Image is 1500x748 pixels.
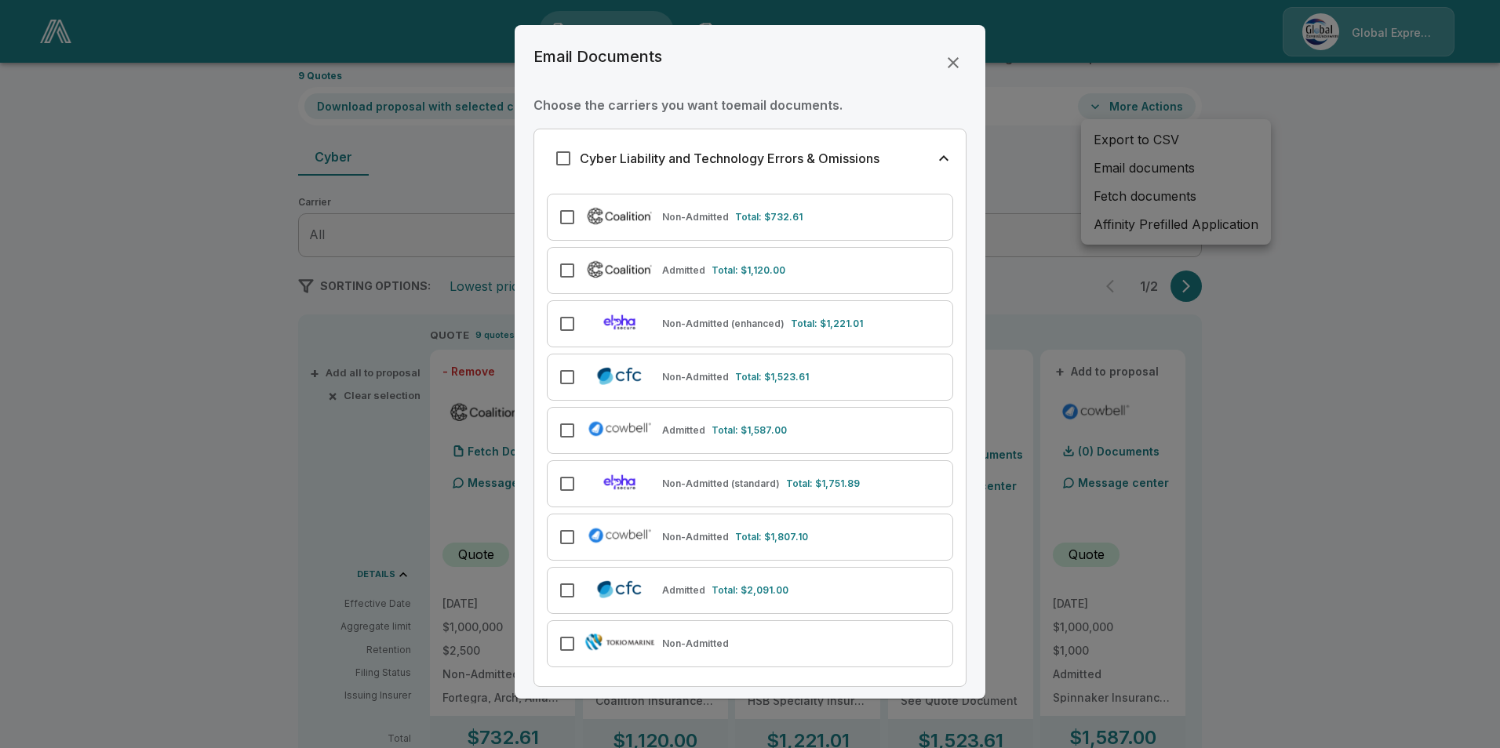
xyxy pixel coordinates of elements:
[712,263,785,278] p: Total: $1,120.00
[662,370,729,384] p: Non-Admitted
[547,407,953,454] div: Cowbell (Admitted)AdmittedTotal: $1,587.00
[584,471,656,493] img: Elpha (Non-Admitted) Standard
[547,514,953,561] div: Cowbell (Non-Admitted)Non-AdmittedTotal: $1,807.10
[662,583,705,597] p: Admitted
[584,631,656,653] img: Tokio Marine TMHCC (Non-Admitted)
[584,418,656,440] img: Cowbell (Admitted)
[584,578,656,600] img: CFC (Admitted)
[580,147,879,169] h6: Cyber Liability and Technology Errors & Omissions
[786,477,860,491] p: Total: $1,751.89
[735,530,808,544] p: Total: $1,807.10
[584,365,656,387] img: CFC Cyber (Non-Admitted)
[547,247,953,294] div: Coalition (Admitted)AdmittedTotal: $1,120.00
[584,311,656,333] img: Elpha (Non-Admitted) Enhanced
[662,637,729,651] p: Non-Admitted
[547,620,953,667] div: Tokio Marine TMHCC (Non-Admitted)Non-Admitted
[547,567,953,614] div: CFC (Admitted)AdmittedTotal: $2,091.00
[791,317,863,331] p: Total: $1,221.01
[662,530,729,544] p: Non-Admitted
[584,258,656,280] img: Coalition (Admitted)
[662,423,705,438] p: Admitted
[584,205,656,227] img: Coalition (Non-Admitted)
[534,129,966,187] button: Cyber Liability and Technology Errors & Omissions
[735,370,809,384] p: Total: $1,523.61
[735,210,803,224] p: Total: $732.61
[547,354,953,401] div: CFC Cyber (Non-Admitted)Non-AdmittedTotal: $1,523.61
[712,583,788,597] p: Total: $2,091.00
[584,525,656,546] img: Cowbell (Non-Admitted)
[662,210,729,224] p: Non-Admitted
[662,317,785,331] p: Non-Admitted (enhanced)
[662,263,705,278] p: Admitted
[547,300,953,347] div: Elpha (Non-Admitted) EnhancedNon-Admitted (enhanced)Total: $1,221.01
[547,460,953,507] div: Elpha (Non-Admitted) StandardNon-Admitted (standard)Total: $1,751.89
[712,423,787,438] p: Total: $1,587.00
[662,477,780,491] p: Non-Admitted (standard)
[533,44,662,69] h6: Email Documents
[533,94,967,116] h6: Choose the carriers you want to email documents .
[547,194,953,241] div: Coalition (Non-Admitted)Non-AdmittedTotal: $732.61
